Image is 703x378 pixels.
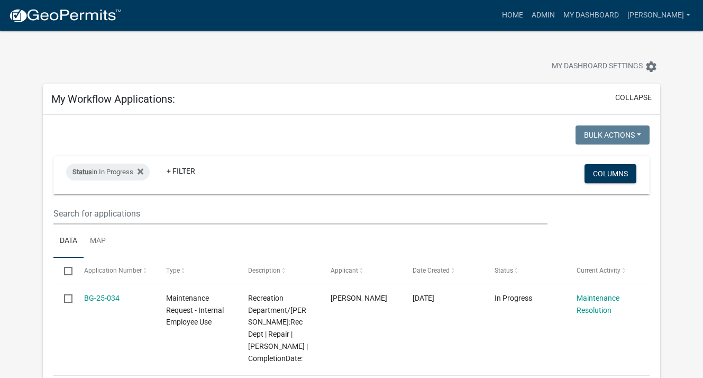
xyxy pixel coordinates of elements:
[53,203,547,224] input: Search for applications
[74,258,156,283] datatable-header-cell: Application Number
[321,258,403,283] datatable-header-cell: Applicant
[238,258,320,283] datatable-header-cell: Description
[84,267,142,274] span: Application Number
[498,5,527,25] a: Home
[84,224,112,258] a: Map
[585,164,636,183] button: Columns
[248,294,308,363] span: Recreation Department/Sammy Haggard:Rec Dept | Repair | Paul | CompletionDate:
[577,294,619,314] a: Maintenance Resolution
[413,294,434,302] span: 07/28/2025
[559,5,623,25] a: My Dashboard
[53,258,74,283] datatable-header-cell: Select
[158,161,204,181] a: + Filter
[543,56,666,77] button: My Dashboard Settingssettings
[156,258,238,283] datatable-header-cell: Type
[527,5,559,25] a: Admin
[552,60,643,73] span: My Dashboard Settings
[576,125,650,145] button: Bulk Actions
[331,267,358,274] span: Applicant
[331,294,387,302] span: Paul Metz
[403,258,485,283] datatable-header-cell: Date Created
[84,294,120,302] a: BG-25-034
[53,224,84,258] a: Data
[645,60,658,73] i: settings
[66,164,150,181] div: in In Progress
[413,267,450,274] span: Date Created
[615,92,652,103] button: collapse
[623,5,695,25] a: [PERSON_NAME]
[495,267,513,274] span: Status
[567,258,649,283] datatable-header-cell: Current Activity
[166,294,224,327] span: Maintenance Request - Internal Employee Use
[495,294,532,302] span: In Progress
[485,258,567,283] datatable-header-cell: Status
[248,267,280,274] span: Description
[51,93,175,105] h5: My Workflow Applications:
[72,168,92,176] span: Status
[166,267,180,274] span: Type
[577,267,620,274] span: Current Activity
